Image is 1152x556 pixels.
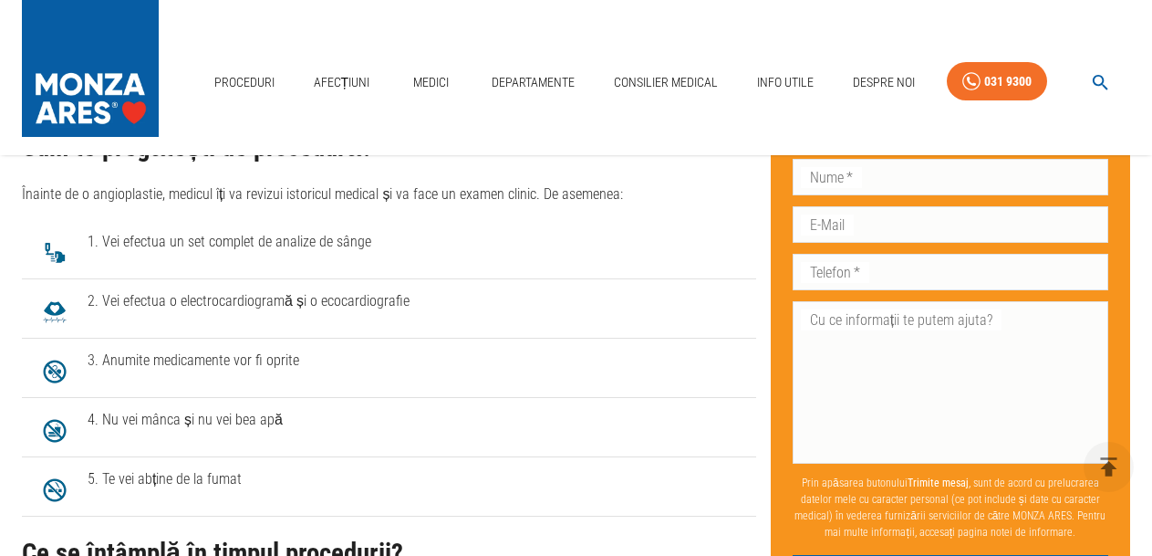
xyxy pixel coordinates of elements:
b: Trimite mesaj [908,477,969,489]
a: Despre Noi [846,64,922,101]
a: Proceduri [207,64,282,101]
img: 1. Vei efectua un set complet de analize de sânge [36,235,73,271]
div: 031 9300 [984,70,1032,93]
a: 031 9300 [947,62,1047,101]
a: Info Utile [750,64,821,101]
h2: Cum te pregătești de procedură? [22,133,756,163]
img: 3. Anumite medicamente vor fi oprite [36,353,73,390]
img: 5. Te vei abține de la fumat [36,472,73,509]
span: 3. Anumite medicamente vor fi oprite [88,350,742,372]
a: Medici [401,64,460,101]
a: Consilier Medical [607,64,725,101]
p: Prin apăsarea butonului , sunt de acord cu prelucrarea datelor mele cu caracter personal (ce pot ... [793,467,1108,548]
span: 1. Vei efectua un set complet de analize de sânge [88,231,742,253]
a: Afecțiuni [306,64,378,101]
span: 4. Nu vei mânca și nu vei bea apă [88,409,742,431]
a: Departamente [484,64,582,101]
img: 2. Vei efectua o electrocardiogramă și o ecocardiografie [36,294,73,330]
button: delete [1084,442,1134,492]
img: 4. Nu vei mânca și nu vei bea apă [36,413,73,449]
span: 5. Te vei abține de la fumat [88,468,742,490]
p: Înainte de o angioplastie, medicul îți va revizui istoricul medical și va face un examen clinic. ... [22,184,756,205]
span: 2. Vei efectua o electrocardiogramă și o ecocardiografie [88,290,742,312]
